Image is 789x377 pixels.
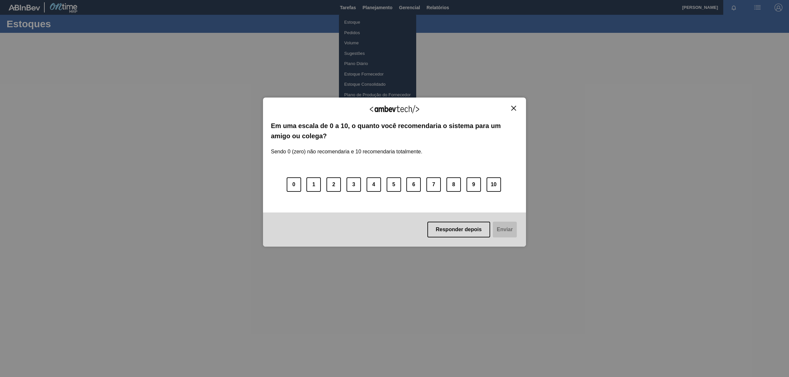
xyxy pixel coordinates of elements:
button: 6 [406,177,421,192]
button: 2 [326,177,341,192]
button: Close [509,105,518,111]
button: 7 [426,177,441,192]
button: 0 [287,177,301,192]
button: 10 [487,177,501,192]
button: 4 [367,177,381,192]
label: Em uma escala de 0 a 10, o quanto você recomendaria o sistema para um amigo ou colega? [271,121,518,141]
button: 5 [387,177,401,192]
img: Logo Ambevtech [370,105,419,113]
button: 1 [306,177,321,192]
button: 9 [466,177,481,192]
button: Responder depois [427,222,490,237]
img: Close [511,106,516,111]
button: 8 [446,177,461,192]
label: Sendo 0 (zero) não recomendaria e 10 recomendaria totalmente. [271,141,422,155]
button: 3 [347,177,361,192]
